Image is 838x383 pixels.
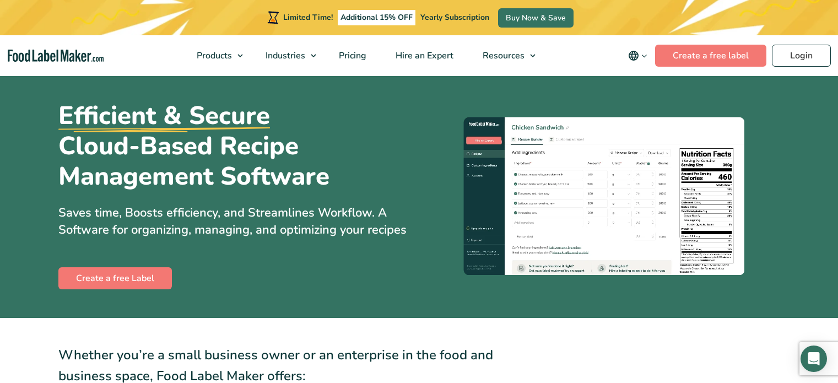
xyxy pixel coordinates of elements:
span: Yearly Subscription [420,12,489,23]
a: Create a free Label [58,267,172,289]
a: Buy Now & Save [498,8,574,28]
a: Industries [251,35,322,76]
span: Pricing [336,50,367,62]
a: Hire an Expert [381,35,466,76]
span: Additional 15% OFF [338,10,415,25]
span: Limited Time! [283,12,333,23]
span: Industries [262,50,306,62]
a: Products [182,35,248,76]
a: Create a free label [655,45,766,67]
img: A black and white graphic of a nutrition facts label. [463,117,744,275]
span: Hire an Expert [392,50,455,62]
a: Resources [468,35,541,76]
h1: Cloud-Based Recipe Management Software [58,101,356,191]
span: Products [193,50,233,62]
u: Efficient & Secure [58,101,270,131]
a: Login [772,45,831,67]
span: Resources [479,50,526,62]
div: Open Intercom Messenger [801,346,827,372]
p: Saves time, Boosts efficiency, and Streamlines Workflow. A Software for organizing, managing, and... [58,204,411,239]
a: Pricing [325,35,379,76]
